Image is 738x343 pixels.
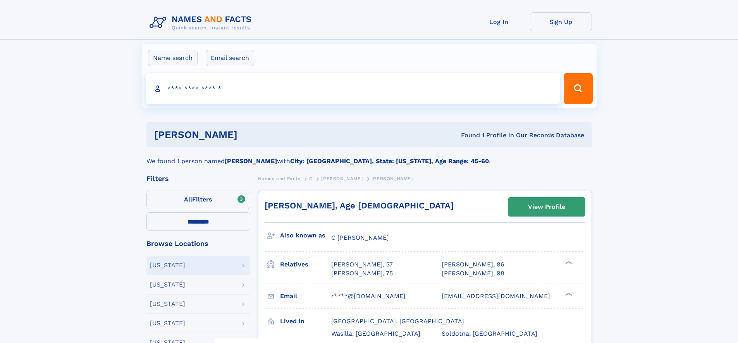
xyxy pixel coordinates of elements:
[442,292,550,300] span: [EMAIL_ADDRESS][DOMAIN_NAME]
[528,198,565,216] div: View Profile
[225,157,277,165] b: [PERSON_NAME]
[442,269,504,278] a: [PERSON_NAME], 98
[331,234,389,241] span: C [PERSON_NAME]
[146,240,250,247] div: Browse Locations
[309,176,313,181] span: C
[148,50,198,66] label: Name search
[146,175,250,182] div: Filters
[309,174,313,183] a: C
[146,73,561,104] input: search input
[146,147,592,166] div: We found 1 person named with .
[258,174,301,183] a: Names and Facts
[331,260,393,269] a: [PERSON_NAME], 37
[184,196,192,203] span: All
[265,201,454,210] a: [PERSON_NAME], Age [DEMOGRAPHIC_DATA]
[508,198,585,216] a: View Profile
[331,330,420,337] span: Wasilla, [GEOGRAPHIC_DATA]
[563,260,573,265] div: ❯
[150,320,185,326] div: [US_STATE]
[154,130,349,140] h1: [PERSON_NAME]
[530,12,592,31] a: Sign Up
[150,282,185,288] div: [US_STATE]
[150,301,185,307] div: [US_STATE]
[564,73,592,104] button: Search Button
[146,12,258,33] img: Logo Names and Facts
[280,258,331,271] h3: Relatives
[321,176,363,181] span: [PERSON_NAME]
[563,292,573,297] div: ❯
[280,290,331,303] h3: Email
[442,330,537,337] span: Soldotna, [GEOGRAPHIC_DATA]
[146,191,250,209] label: Filters
[150,262,185,268] div: [US_STATE]
[372,176,413,181] span: [PERSON_NAME]
[331,317,464,325] span: [GEOGRAPHIC_DATA], [GEOGRAPHIC_DATA]
[442,260,504,269] a: [PERSON_NAME], 86
[321,174,363,183] a: [PERSON_NAME]
[349,131,584,140] div: Found 1 Profile In Our Records Database
[280,315,331,328] h3: Lived in
[331,269,393,278] a: [PERSON_NAME], 75
[206,50,254,66] label: Email search
[290,157,489,165] b: City: [GEOGRAPHIC_DATA], State: [US_STATE], Age Range: 45-60
[280,229,331,242] h3: Also known as
[468,12,530,31] a: Log In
